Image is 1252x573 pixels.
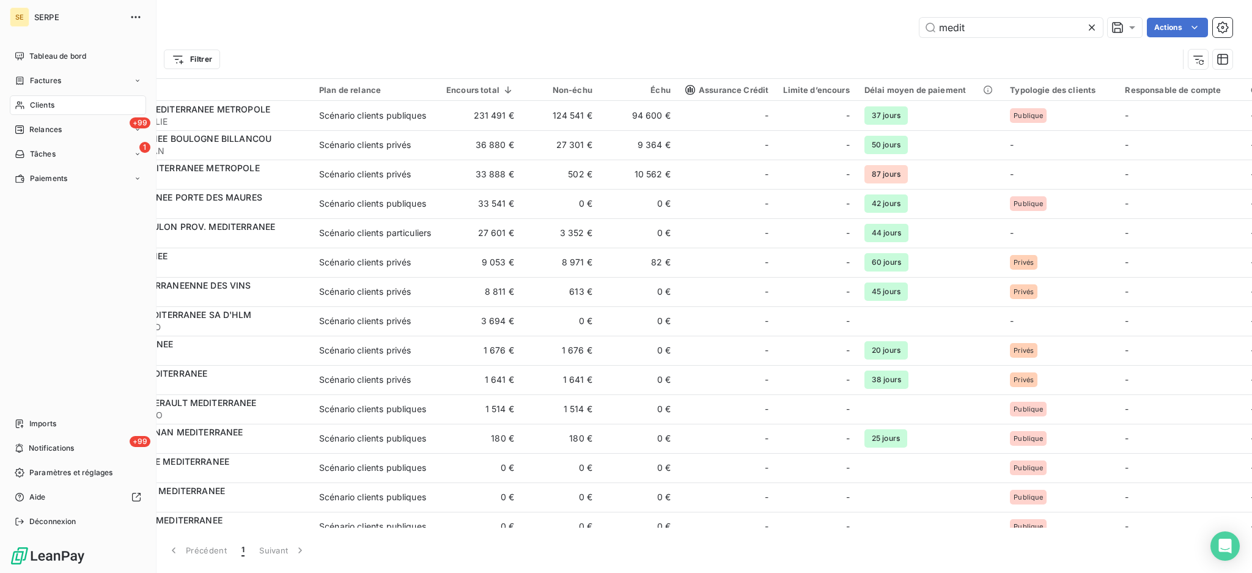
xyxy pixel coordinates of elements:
[1014,376,1034,383] span: Privés
[84,145,304,157] span: 41SCIMEDITERRAN
[846,462,850,474] span: -
[846,491,850,503] span: -
[84,380,304,392] span: 41PRONATURA
[130,117,150,128] span: +99
[319,109,426,122] div: Scénario clients publiques
[439,482,521,512] td: 0 €
[521,248,600,277] td: 8 971 €
[1125,227,1129,238] span: -
[319,286,411,298] div: Scénario clients privés
[29,124,62,135] span: Relances
[1125,257,1129,267] span: -
[846,374,850,386] span: -
[30,100,54,111] span: Clients
[1014,200,1043,207] span: Publique
[846,256,850,268] span: -
[439,512,521,541] td: 0 €
[1010,316,1014,326] span: -
[1010,227,1014,238] span: -
[319,491,426,503] div: Scénario clients publiques
[765,227,768,239] span: -
[864,341,908,360] span: 20 jours
[439,248,521,277] td: 9 053 €
[439,101,521,130] td: 231 491 €
[1014,494,1043,501] span: Publique
[439,453,521,482] td: 0 €
[600,218,678,248] td: 0 €
[765,403,768,415] span: -
[439,424,521,453] td: 180 €
[600,101,678,130] td: 94 600 €
[84,309,251,320] span: ICF SUD EST MEDITERRANEE SA D'HLM
[319,520,426,533] div: Scénario clients publiques
[919,18,1103,37] input: Rechercher
[84,527,304,539] span: 41SPLPM
[439,336,521,365] td: 1 676 €
[234,538,252,563] button: 1
[521,453,600,482] td: 0 €
[1125,345,1129,355] span: -
[1125,462,1129,473] span: -
[84,133,271,144] span: SCI MEDITERRANEE BOULOGNE BILLANCOU
[600,189,678,218] td: 0 €
[84,427,243,437] span: HABITAT PERPIGNAN MEDITERRANEE
[600,512,678,541] td: 0 €
[29,516,76,527] span: Déconnexion
[846,139,850,151] span: -
[864,253,908,272] span: 60 jours
[439,189,521,218] td: 33 541 €
[319,168,411,180] div: Scénario clients privés
[521,277,600,306] td: 613 €
[864,429,907,448] span: 25 jours
[521,512,600,541] td: 0 €
[600,248,678,277] td: 82 €
[84,262,304,275] span: 41MEDSCI
[521,189,600,218] td: 0 €
[29,492,46,503] span: Aide
[10,7,29,27] div: SE
[600,160,678,189] td: 10 562 €
[160,538,234,563] button: Précédent
[864,85,995,95] div: Délai moyen de paiement
[10,546,86,566] img: Logo LeanPay
[30,75,61,86] span: Factures
[34,12,122,22] span: SERPE
[84,350,304,363] span: 41GPMMED
[1014,112,1043,119] span: Publique
[319,432,426,445] div: Scénario clients publiques
[765,286,768,298] span: -
[1014,435,1043,442] span: Publique
[600,453,678,482] td: 0 €
[1125,374,1129,385] span: -
[319,139,411,151] div: Scénario clients privés
[29,418,56,429] span: Imports
[846,109,850,122] span: -
[1010,169,1014,179] span: -
[521,424,600,453] td: 180 €
[84,221,275,232] span: METROPOLE TOULON PROV. MEDITERRANEE
[864,165,908,183] span: 87 jours
[252,538,314,563] button: Suivant
[783,85,849,95] div: Limite d’encours
[439,365,521,394] td: 1 641 €
[1125,110,1129,120] span: -
[164,50,220,69] button: Filtrer
[765,432,768,445] span: -
[1014,523,1043,530] span: Publique
[319,198,426,210] div: Scénario clients publiques
[446,85,514,95] div: Encours total
[1125,316,1129,326] span: -
[864,224,908,242] span: 44 jours
[521,482,600,512] td: 0 €
[1125,433,1129,443] span: -
[521,394,600,424] td: 1 514 €
[864,136,908,154] span: 50 jours
[864,371,908,389] span: 38 jours
[846,315,850,327] span: -
[846,403,850,415] span: -
[319,227,431,239] div: Scénario clients particuliers
[1014,259,1034,266] span: Privés
[319,85,432,95] div: Plan de relance
[84,468,304,480] span: 41SETEAGGLO
[1014,464,1043,471] span: Publique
